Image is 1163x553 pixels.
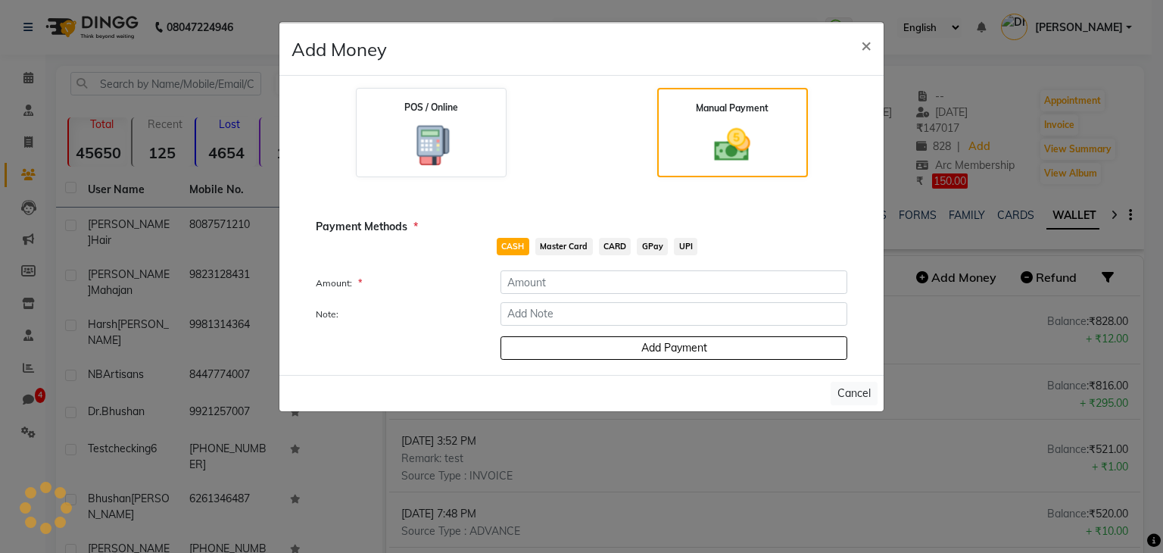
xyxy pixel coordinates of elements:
label: Amount: [304,276,489,290]
span: × [861,33,871,56]
label: POS / Online [404,101,458,114]
img: _cash.svg [703,124,762,166]
label: Manual Payment [696,102,769,115]
button: Close [849,23,884,66]
span: CASH [497,238,529,255]
span: Master Card [535,238,593,255]
h4: Add Money [292,36,387,63]
span: UPI [674,238,697,255]
img: _pos-terminal.svg [401,123,461,167]
span: CARD [599,238,631,255]
label: Note: [304,308,489,321]
span: GPay [637,238,668,255]
input: Amount [500,270,847,294]
button: Cancel [831,382,878,405]
input: Add Note [500,302,847,326]
span: Payment Methods [316,219,418,235]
